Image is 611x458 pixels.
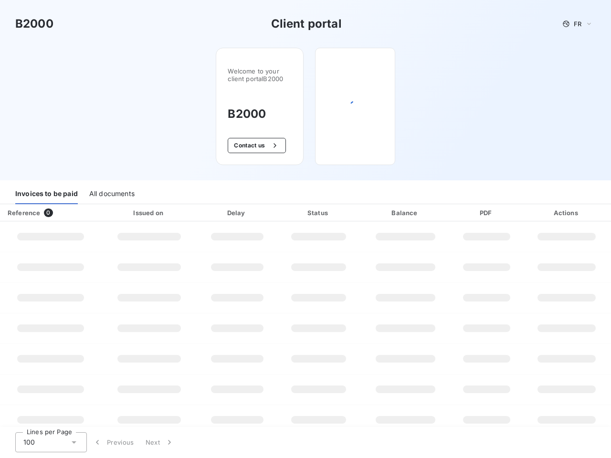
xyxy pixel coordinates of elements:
span: FR [574,20,581,28]
h3: Client portal [271,15,342,32]
button: Previous [87,432,140,452]
div: Status [279,208,358,218]
div: Reference [8,209,40,217]
span: Welcome to your client portal B2000 [228,67,292,83]
div: Invoices to be paid [15,184,78,204]
h3: B2000 [15,15,53,32]
div: Delay [199,208,275,218]
div: Issued on [103,208,195,218]
div: PDF [453,208,520,218]
button: Next [140,432,180,452]
h3: B2000 [228,105,292,123]
div: Balance [362,208,449,218]
div: Actions [524,208,609,218]
span: 0 [44,208,53,217]
button: Contact us [228,138,285,153]
div: All documents [89,184,135,204]
span: 100 [23,437,35,447]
